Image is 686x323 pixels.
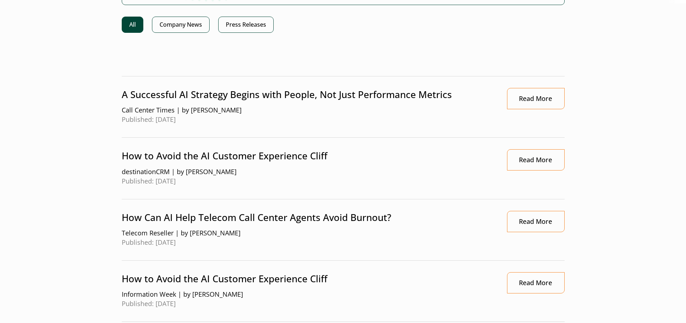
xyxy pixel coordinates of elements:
p: How Can AI Help Telecom Call Center Agents Avoid Burnout? [122,211,492,224]
span: Published: [DATE] [122,177,492,186]
span: Published: [DATE] [122,238,492,247]
a: All [122,17,143,33]
span: Call Center Times | by [PERSON_NAME] [122,106,492,115]
p: A Successful AI Strategy Begins with People, Not Just Performance Metrics [122,88,492,101]
a: Link opens in a new window [507,211,565,232]
a: Link opens in a new window [507,88,565,109]
a: Link opens in a new window [507,149,565,171]
span: Published: [DATE] [122,115,492,124]
span: Published: [DATE] [122,299,492,309]
a: Link opens in a new window [507,272,565,293]
a: Press Releases [218,17,274,33]
span: Information Week | by [PERSON_NAME] [122,290,492,299]
p: How to Avoid the AI Customer Experience Cliff [122,272,492,286]
a: Company News [152,17,210,33]
p: How to Avoid the AI Customer Experience Cliff [122,149,492,163]
span: destinationCRM | by [PERSON_NAME] [122,167,492,177]
span: Telecom Reseller | by [PERSON_NAME] [122,229,492,238]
